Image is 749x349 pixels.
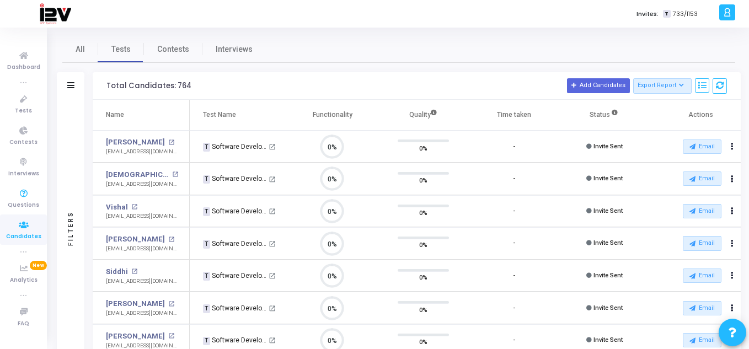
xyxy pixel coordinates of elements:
span: FAQ [18,319,29,329]
a: [PERSON_NAME] [106,331,165,342]
a: [PERSON_NAME] [106,234,165,245]
span: T [203,272,210,281]
a: [DEMOGRAPHIC_DATA] [106,169,169,180]
div: [EMAIL_ADDRESS][DOMAIN_NAME] [106,180,178,189]
img: logo [39,3,71,25]
span: 0% [419,142,427,153]
span: T [203,304,210,313]
div: Name [106,109,124,121]
div: - [513,174,515,184]
th: Actions [650,100,741,131]
a: Vishal [106,202,128,213]
span: Invite Sent [593,304,623,312]
span: Contests [157,44,189,55]
div: Software Developer Test for [PERSON_NAME] [203,303,267,313]
span: Invite Sent [593,239,623,246]
div: Time taken [497,109,531,121]
mat-icon: open_in_new [168,301,174,307]
div: Filters [66,168,76,289]
div: Software Developer Test for [PERSON_NAME] [203,271,267,281]
button: Email [683,333,721,347]
span: Invite Sent [593,272,623,279]
mat-icon: open_in_new [269,337,276,344]
span: T [203,337,210,346]
a: [PERSON_NAME] [106,298,165,309]
span: Invite Sent [593,143,623,150]
span: 0% [419,304,427,315]
div: - [513,304,515,313]
div: - [513,271,515,281]
mat-icon: open_in_new [269,176,276,183]
mat-icon: open_in_new [269,305,276,312]
button: Actions [724,300,740,316]
div: Software Developer Test for [PERSON_NAME] [203,239,267,249]
span: 0% [419,239,427,250]
mat-icon: open_in_new [131,269,137,275]
div: [EMAIL_ADDRESS][DOMAIN_NAME] [106,148,178,156]
span: Interviews [8,169,39,179]
label: Invites: [636,9,659,19]
span: T [203,207,210,216]
span: Invite Sent [593,336,623,343]
mat-icon: open_in_new [269,240,276,248]
span: T [663,10,670,18]
span: 733/1153 [673,9,698,19]
div: - [513,207,515,216]
span: Invite Sent [593,175,623,182]
button: Email [683,171,721,186]
mat-icon: open_in_new [168,237,174,243]
a: Siddhi [106,266,128,277]
span: Dashboard [7,63,40,72]
div: - [513,336,515,345]
span: Candidates [6,232,41,241]
div: [EMAIL_ADDRESS][DOMAIN_NAME] [106,309,178,318]
span: 0% [419,272,427,283]
span: Interviews [216,44,253,55]
button: Actions [724,236,740,251]
button: Email [683,236,721,250]
div: [EMAIL_ADDRESS][DOMAIN_NAME] [106,245,178,253]
span: T [203,175,210,184]
span: All [76,44,85,55]
span: 0% [419,207,427,218]
span: T [203,143,210,152]
button: Actions [724,171,740,187]
mat-icon: open_in_new [269,272,276,280]
mat-icon: open_in_new [269,143,276,151]
button: Email [683,204,721,218]
div: [EMAIL_ADDRESS][DOMAIN_NAME] [106,277,178,286]
span: Contests [9,138,38,147]
div: Software Developer Test for [PERSON_NAME] [203,335,267,345]
button: Email [683,269,721,283]
mat-icon: open_in_new [131,204,137,210]
mat-icon: open_in_new [168,333,174,339]
button: Email [683,139,721,154]
a: [PERSON_NAME] [106,137,165,148]
th: Quality [378,100,469,131]
div: Software Developer Test for [PERSON_NAME] [203,206,267,216]
th: Test Name [190,100,287,131]
th: Status [559,100,650,131]
span: Analytics [10,276,38,285]
button: Actions [724,139,740,154]
span: Tests [15,106,32,116]
button: Export Report [633,78,692,94]
button: Email [683,301,721,315]
span: Tests [111,44,131,55]
div: Software Developer Test for [PERSON_NAME] [203,174,267,184]
mat-icon: open_in_new [172,171,178,178]
button: Actions [724,268,740,283]
span: T [203,240,210,249]
span: 0% [419,175,427,186]
span: Questions [8,201,39,210]
div: - [513,142,515,152]
button: Actions [724,203,740,219]
div: Software Developer Test for [PERSON_NAME] [203,142,267,152]
div: - [513,239,515,248]
mat-icon: open_in_new [269,208,276,215]
span: Invite Sent [593,207,623,214]
button: Add Candidates [567,78,630,93]
div: Total Candidates: 764 [106,82,191,90]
